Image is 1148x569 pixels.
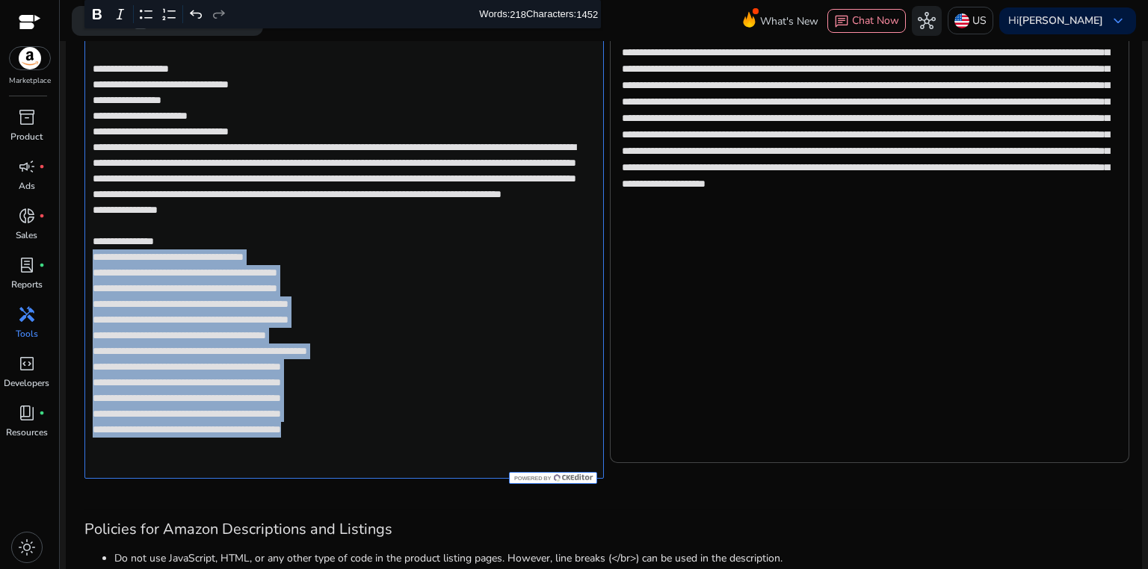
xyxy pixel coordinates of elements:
span: book_4 [18,404,36,422]
span: lab_profile [18,256,36,274]
div: Rich Text Editor. Editing area: main. Press Alt+0 for help. [84,19,604,479]
p: Product [10,130,43,143]
span: chat [834,14,849,29]
span: What's New [760,8,818,34]
span: fiber_manual_record [39,410,45,416]
span: hub [918,12,936,30]
li: Do not use JavaScript, HTML, or any other type of code in the product listing pages. However, lin... [114,550,1123,566]
label: 218 [510,8,526,19]
img: us.svg [954,13,969,28]
span: search [84,12,102,30]
div: Words: Characters: [479,5,598,24]
p: Developers [4,376,49,390]
span: fiber_manual_record [39,164,45,170]
p: Resources [6,426,48,439]
span: light_mode [18,538,36,556]
p: Tools [16,327,38,341]
span: handyman [18,305,36,323]
span: code_blocks [18,355,36,373]
span: donut_small [18,207,36,225]
span: inventory_2 [18,108,36,126]
b: [PERSON_NAME] [1019,13,1103,28]
p: US [972,7,987,34]
p: Marketplace [9,75,51,87]
span: fiber_manual_record [39,213,45,219]
label: 1452 [576,8,598,19]
p: Reports [11,278,43,291]
span: Chat Now [852,13,899,28]
p: Sales [16,228,37,242]
p: Ads [19,179,35,193]
button: chatChat Now [827,9,906,33]
button: hub [912,6,942,36]
img: amazon.svg [10,47,50,69]
span: keyboard_arrow_down [1109,12,1127,30]
span: Powered by [513,475,551,482]
h3: Policies for Amazon Descriptions and Listings [84,520,1123,538]
span: fiber_manual_record [39,262,45,268]
span: campaign [18,158,36,175]
p: Hi [1008,16,1103,26]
